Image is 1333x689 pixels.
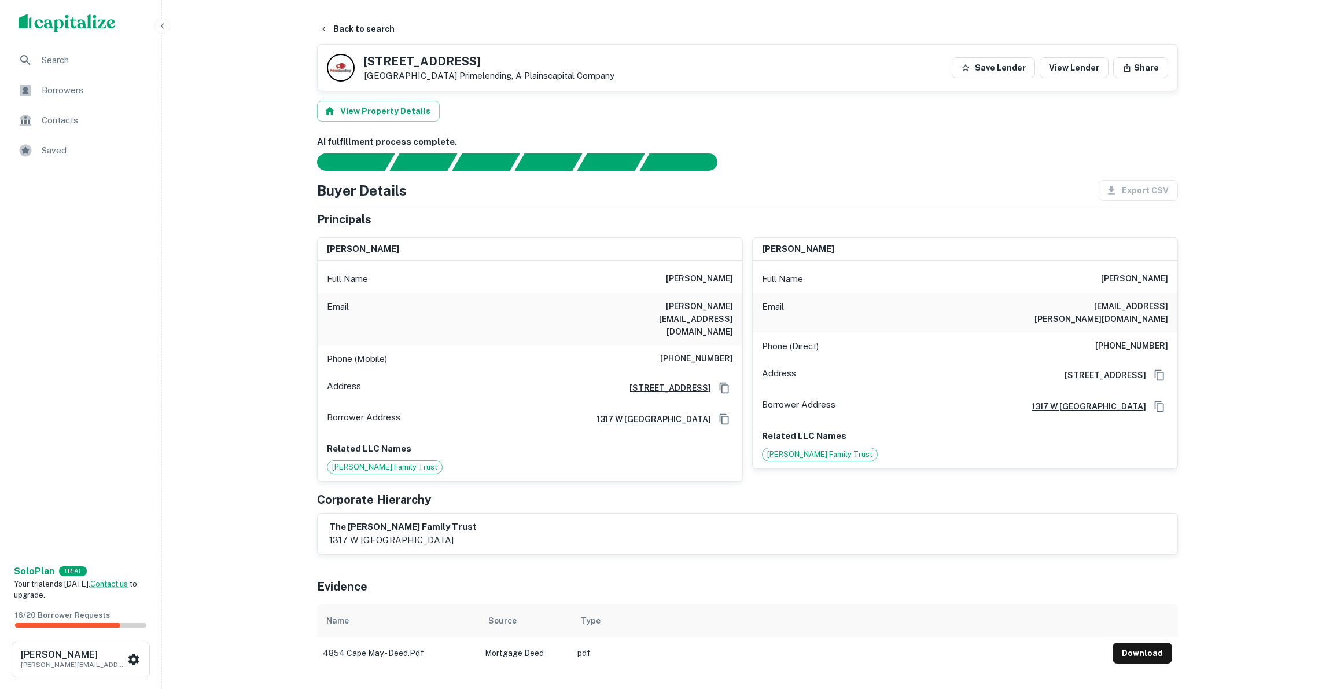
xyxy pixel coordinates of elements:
[762,272,803,286] p: Full Name
[329,521,477,534] h6: the [PERSON_NAME] family trust
[9,46,152,74] a: Search
[452,153,520,171] div: Documents found, AI parsing details...
[763,449,877,460] span: [PERSON_NAME] Family Trust
[572,637,1107,669] td: pdf
[42,113,145,127] span: Contacts
[1029,300,1168,325] h6: [EMAIL_ADDRESS][PERSON_NAME][DOMAIN_NAME]
[317,578,367,595] h5: Evidence
[327,442,733,456] p: Related LLC Names
[762,429,1168,443] p: Related LLC Names
[327,461,442,473] span: [PERSON_NAME] Family Trust
[42,53,145,67] span: Search
[327,272,368,286] p: Full Name
[581,614,601,628] div: Type
[1113,643,1172,664] button: Download
[1055,369,1146,382] a: [STREET_ADDRESS]
[315,19,399,39] button: Back to search
[21,650,125,659] h6: [PERSON_NAME]
[762,398,835,415] p: Borrower Address
[762,367,796,384] p: Address
[716,379,733,397] button: Copy Address
[1151,398,1168,415] button: Copy Address
[1095,339,1168,353] h6: [PHONE_NUMBER]
[364,71,614,81] p: [GEOGRAPHIC_DATA]
[620,382,711,394] a: [STREET_ADDRESS]
[317,604,1178,669] div: scrollable content
[1023,400,1146,413] a: 1317 w [GEOGRAPHIC_DATA]
[327,379,361,397] p: Address
[594,300,733,338] h6: [PERSON_NAME][EMAIL_ADDRESS][DOMAIN_NAME]
[1113,57,1168,78] button: Share
[389,153,457,171] div: Your request is received and processing...
[1040,57,1109,78] a: View Lender
[317,491,431,508] h5: Corporate Hierarchy
[14,566,54,577] strong: Solo Plan
[1101,272,1168,286] h6: [PERSON_NAME]
[1151,367,1168,384] button: Copy Address
[317,637,479,669] td: 4854 cape may - deed.pdf
[12,642,150,677] button: [PERSON_NAME][PERSON_NAME][EMAIL_ADDRESS][DOMAIN_NAME]
[952,57,1035,78] button: Save Lender
[317,135,1178,149] h6: AI fulfillment process complete.
[90,580,128,588] a: Contact us
[326,614,349,628] div: Name
[15,611,110,620] span: 16 / 20 Borrower Requests
[327,411,400,428] p: Borrower Address
[588,413,711,426] a: 1317 w [GEOGRAPHIC_DATA]
[42,83,145,97] span: Borrowers
[762,339,819,353] p: Phone (Direct)
[479,604,572,637] th: Source
[327,243,399,256] h6: [PERSON_NAME]
[303,153,390,171] div: Sending borrower request to AI...
[327,352,387,366] p: Phone (Mobile)
[666,272,733,286] h6: [PERSON_NAME]
[59,566,87,576] div: TRIAL
[572,604,1107,637] th: Type
[9,137,152,164] a: Saved
[762,300,784,325] p: Email
[327,300,349,338] p: Email
[1275,596,1333,652] iframe: Chat Widget
[317,101,440,122] button: View Property Details
[14,580,137,600] span: Your trial ends [DATE]. to upgrade.
[317,180,407,201] h4: Buyer Details
[488,614,517,628] div: Source
[317,604,479,637] th: Name
[19,14,116,32] img: capitalize-logo.png
[716,411,733,428] button: Copy Address
[14,565,54,578] a: SoloPlan
[577,153,645,171] div: Principals found, still searching for contact information. This may take time...
[479,637,572,669] td: Mortgage Deed
[459,71,614,80] a: Primelending, A Plainscapital Company
[9,107,152,134] a: Contacts
[762,243,834,256] h6: [PERSON_NAME]
[317,211,371,228] h5: Principals
[42,144,145,157] span: Saved
[364,56,614,67] h5: [STREET_ADDRESS]
[21,659,125,670] p: [PERSON_NAME][EMAIL_ADDRESS][DOMAIN_NAME]
[514,153,582,171] div: Principals found, AI now looking for contact information...
[9,76,152,104] a: Borrowers
[329,533,477,547] p: 1317 w [GEOGRAPHIC_DATA]
[660,352,733,366] h6: [PHONE_NUMBER]
[640,153,731,171] div: AI fulfillment process complete.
